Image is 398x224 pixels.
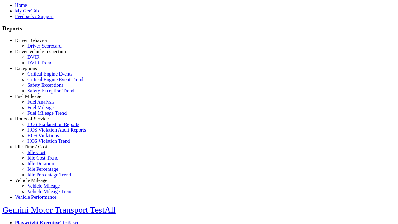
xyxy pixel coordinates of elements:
a: Idle Percentage Trend [27,172,71,177]
a: My GeoTab [15,8,39,13]
a: DVIR Trend [27,60,52,65]
a: Safety Exception Trend [27,88,74,93]
a: Idle Cost Trend [27,155,58,161]
a: Fuel Mileage [15,94,41,99]
a: DVIR [27,54,39,60]
a: Idle Time / Cost [15,144,47,149]
a: Safety Exceptions [27,82,63,88]
a: Critical Engine Events [27,71,72,77]
a: Driver Behavior [15,38,47,43]
a: Vehicle Mileage [15,178,47,183]
a: Gemini Motor Transport TestAll [2,205,116,215]
a: Vehicle Mileage Trend [27,189,73,194]
a: Fuel Mileage [27,105,54,110]
a: Exceptions [15,66,37,71]
a: Critical Engine Event Trend [27,77,83,82]
a: Fuel Analysis [27,99,55,105]
a: HOS Violation Trend [27,138,70,144]
a: Driver Scorecard [27,43,62,49]
a: HOS Violations [27,133,59,138]
a: Idle Cost [27,150,45,155]
a: HOS Explanation Reports [27,122,79,127]
a: HOS Violation Audit Reports [27,127,86,133]
a: Home [15,2,27,8]
a: Driver Vehicle Inspection [15,49,66,54]
a: Idle Duration [27,161,54,166]
a: Vehicle Performance [15,194,57,200]
a: Hours of Service [15,116,49,121]
a: Feedback / Support [15,14,53,19]
a: Fuel Mileage Trend [27,110,67,116]
h3: Reports [2,25,396,32]
a: Vehicle Mileage [27,183,60,189]
a: Idle Percentage [27,166,58,172]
